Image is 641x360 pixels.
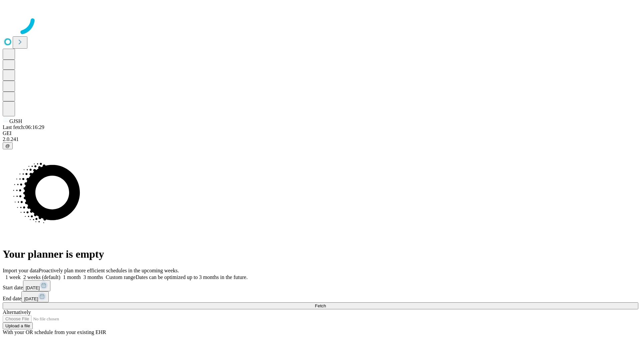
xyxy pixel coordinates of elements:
[21,291,49,302] button: [DATE]
[5,274,21,280] span: 1 week
[63,274,81,280] span: 1 month
[3,124,44,130] span: Last fetch: 06:16:29
[315,303,326,308] span: Fetch
[39,268,179,273] span: Proactively plan more efficient schedules in the upcoming weeks.
[3,302,638,309] button: Fetch
[3,322,33,329] button: Upload a file
[3,268,39,273] span: Import your data
[3,248,638,260] h1: Your planner is empty
[5,143,10,148] span: @
[136,274,247,280] span: Dates can be optimized up to 3 months in the future.
[3,142,13,149] button: @
[23,280,50,291] button: [DATE]
[3,329,106,335] span: With your OR schedule from your existing EHR
[23,274,60,280] span: 2 weeks (default)
[3,136,638,142] div: 2.0.241
[83,274,103,280] span: 3 months
[3,309,31,315] span: Alternatively
[9,118,22,124] span: GJSH
[26,285,40,290] span: [DATE]
[3,130,638,136] div: GEI
[106,274,136,280] span: Custom range
[3,280,638,291] div: Start date
[24,296,38,301] span: [DATE]
[3,291,638,302] div: End date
